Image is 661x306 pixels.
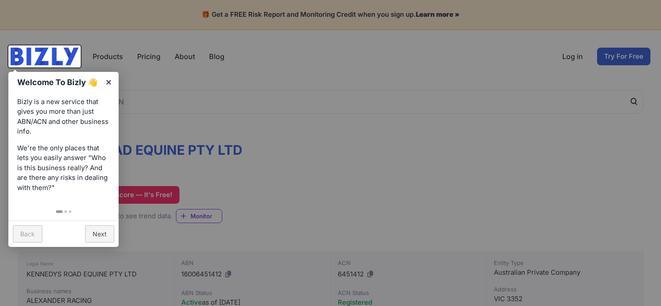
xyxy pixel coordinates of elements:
h1: Welcome To Bizly 👋 [17,76,101,88]
a: Back [13,225,42,243]
a: × [99,72,119,92]
p: We're the only places that lets you easily answer “Who is this business really? And are there any... [17,143,110,193]
p: Bizly is a new service that gives you more than just ABN/ACN and other business info. [17,97,110,137]
a: Next [85,225,114,243]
